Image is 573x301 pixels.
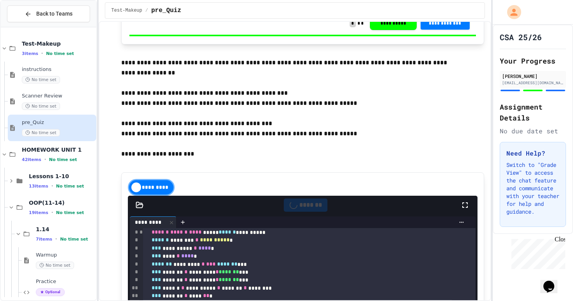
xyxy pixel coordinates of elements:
[56,184,84,189] span: No time set
[44,156,46,163] span: •
[3,3,54,50] div: Chat with us now!Close
[22,119,95,126] span: pre_Quiz
[36,262,74,269] span: No time set
[502,80,564,86] div: [EMAIL_ADDRESS][DOMAIN_NAME]
[36,278,95,285] span: Practice
[56,210,84,215] span: No time set
[22,103,60,110] span: No time set
[49,157,77,162] span: No time set
[22,93,95,99] span: Scanner Review
[36,237,52,242] span: 7 items
[36,288,65,296] span: Optional
[111,7,142,14] span: Test-Makeup
[502,73,564,80] div: [PERSON_NAME]
[540,270,565,293] iframe: chat widget
[499,3,523,21] div: My Account
[500,32,542,42] h1: CSA 25/26
[22,51,38,56] span: 3 items
[22,157,41,162] span: 42 items
[506,161,559,216] p: Switch to "Grade View" to access the chat feature and communicate with your teacher for help and ...
[60,237,88,242] span: No time set
[506,149,559,158] h3: Need Help?
[151,6,181,15] span: pre_Quiz
[22,146,95,153] span: HOMEWORK UNIT 1
[22,40,95,47] span: Test-Makeup
[29,173,95,180] span: Lessons 1-10
[508,236,565,269] iframe: chat widget
[29,210,48,215] span: 19 items
[145,7,148,14] span: /
[36,226,95,233] span: 1.14
[7,5,90,22] button: Back to Teams
[41,50,43,57] span: •
[51,183,53,189] span: •
[51,209,53,216] span: •
[46,51,74,56] span: No time set
[29,199,95,206] span: OOP(11-14)
[500,101,566,123] h2: Assignment Details
[29,184,48,189] span: 13 items
[500,126,566,136] div: No due date set
[22,66,95,73] span: instructions
[500,55,566,66] h2: Your Progress
[22,76,60,83] span: No time set
[22,129,60,136] span: No time set
[36,10,73,18] span: Back to Teams
[36,252,95,259] span: Warmup
[55,236,57,242] span: •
